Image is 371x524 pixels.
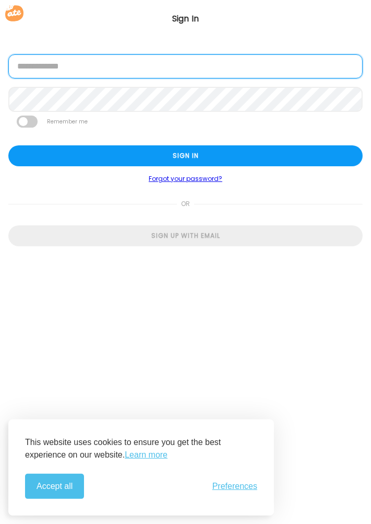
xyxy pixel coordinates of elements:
div: Sign up with email [8,225,363,246]
span: or [177,193,194,214]
a: Forgot your password? [8,175,363,183]
span: Preferences [212,482,257,491]
label: Remember me [46,116,89,128]
p: This website uses cookies to ensure you get the best experience on our website. [25,436,257,461]
button: Toggle preferences [212,482,257,491]
div: Sign in [8,145,363,166]
button: Accept all cookies [25,474,84,499]
a: Learn more [125,449,167,461]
